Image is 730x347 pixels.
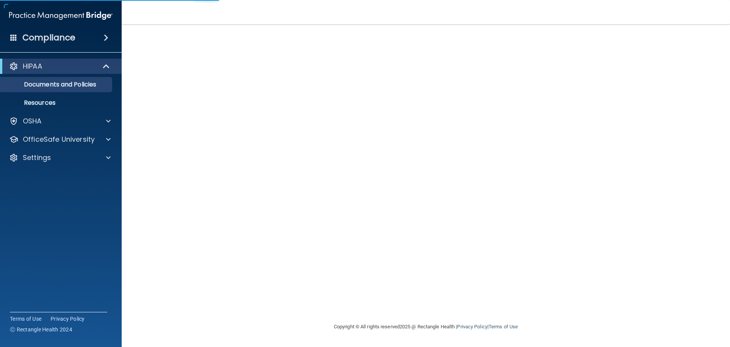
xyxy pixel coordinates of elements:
a: Terms of Use [10,315,41,323]
img: PMB logo [9,8,113,23]
span: Ⓒ Rectangle Health 2024 [10,326,72,333]
a: Settings [9,153,111,162]
p: HIPAA [23,62,42,71]
p: Settings [23,153,51,162]
h4: Compliance [22,32,75,43]
a: OfficeSafe University [9,135,111,144]
p: Resources [5,99,109,107]
a: Terms of Use [489,324,518,329]
p: Documents and Policies [5,81,109,88]
a: HIPAA [9,62,110,71]
a: Privacy Policy [51,315,85,323]
p: OSHA [23,117,42,126]
a: OSHA [9,117,111,126]
p: OfficeSafe University [23,135,95,144]
div: Copyright © All rights reserved 2025 @ Rectangle Health | | [287,315,565,339]
a: Privacy Policy [457,324,487,329]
